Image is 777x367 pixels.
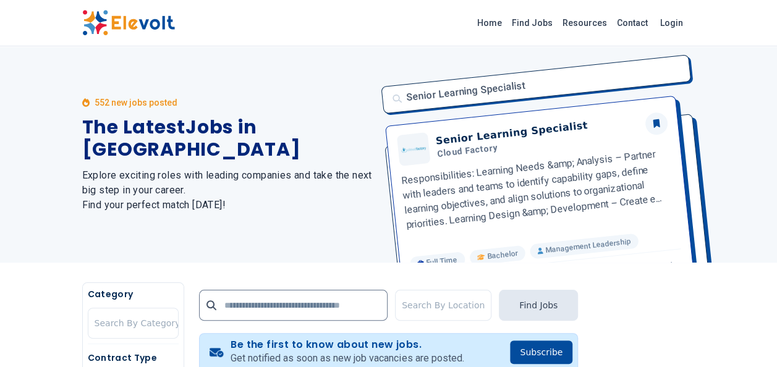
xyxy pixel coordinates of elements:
[95,96,177,109] p: 552 new jobs posted
[612,13,653,33] a: Contact
[715,308,777,367] iframe: Chat Widget
[88,288,179,300] h5: Category
[558,13,612,33] a: Resources
[82,116,374,161] h1: The Latest Jobs in [GEOGRAPHIC_DATA]
[231,351,464,366] p: Get notified as soon as new job vacancies are posted.
[499,290,578,321] button: Find Jobs
[82,168,374,213] h2: Explore exciting roles with leading companies and take the next big step in your career. Find you...
[472,13,507,33] a: Home
[82,10,175,36] img: Elevolt
[510,340,572,364] button: Subscribe
[231,339,464,351] h4: Be the first to know about new jobs.
[653,11,690,35] a: Login
[507,13,558,33] a: Find Jobs
[88,352,179,364] h5: Contract Type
